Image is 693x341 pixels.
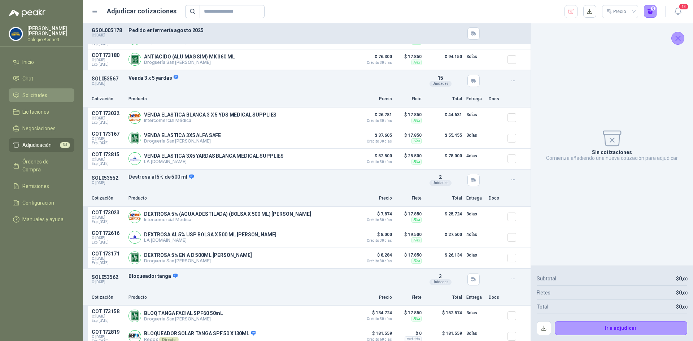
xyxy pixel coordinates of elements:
p: Colegio Bennett [27,38,74,42]
span: 34 [60,142,70,148]
span: 0 [679,304,687,310]
span: ,00 [682,291,687,296]
p: $ 17.850 [396,131,422,140]
span: C: [DATE] [92,116,124,121]
p: LA [DOMAIN_NAME] [144,237,276,243]
span: ,00 [682,305,687,310]
a: Remisiones [9,179,74,193]
p: Bloqueador tanga [128,273,418,280]
p: 4 días [466,152,484,160]
p: 3 días [466,131,484,140]
span: Exp: [DATE] [92,141,124,145]
span: Exp: [DATE] [92,319,124,323]
p: Total [537,303,548,311]
p: SOL053562 [92,274,124,280]
p: Fletes [537,289,550,297]
p: Total [426,195,462,202]
span: C: [DATE] [92,236,124,240]
span: ,00 [682,277,687,281]
p: VENDA ELASTICA 3X5 YARDAS BLANCA MEDICAL SUPPLIES [144,153,284,159]
span: C: [DATE] [92,335,124,339]
p: Venda 3 x 5 yardas [128,75,418,81]
span: Chat [22,75,33,83]
p: 4 días [466,230,484,239]
p: COT173158 [92,309,124,314]
p: Entrega [466,195,484,202]
p: $ 134.724 [356,309,392,321]
span: C: [DATE] [92,215,124,220]
p: 3 días [466,210,484,218]
p: $ 26.781 [356,110,392,123]
p: Flete [396,96,422,102]
p: $ 78.000 [426,152,462,166]
p: Cotización [92,195,124,202]
span: Crédito 30 días [356,317,392,321]
a: Negociaciones [9,122,74,135]
p: 3 días [466,251,484,259]
img: Logo peakr [9,9,45,17]
span: Crédito 30 días [356,140,392,143]
span: Exp: [DATE] [92,220,124,224]
span: Manuales y ayuda [22,215,64,223]
p: $ 26.134 [426,251,462,265]
p: C: [DATE] [92,280,124,284]
span: Remisiones [22,182,49,190]
div: Precio [606,6,627,17]
p: $ 152.574 [426,309,462,323]
p: COT172815 [92,152,124,157]
a: Solicitudes [9,88,74,102]
p: Producto [128,294,352,301]
button: 13 [671,5,684,18]
p: COT173023 [92,210,124,215]
p: COT172819 [92,329,124,335]
span: Exp: [DATE] [92,261,124,265]
img: Company Logo [129,53,141,65]
p: DEXTROSA 5% (AGUA ADESTILADA) (BOLSA X 500 ML) [PERSON_NAME] [144,211,311,217]
p: Droguería San [PERSON_NAME] [144,138,221,144]
p: $ 17.850 [396,210,422,218]
span: C: [DATE] [92,58,124,62]
p: Total [426,96,462,102]
button: Ir a adjudicar [555,321,688,336]
p: Total [426,294,462,301]
span: Crédito 30 días [356,160,392,164]
span: Crédito 30 días [356,218,392,222]
span: C: [DATE] [92,257,124,261]
p: $ 52.500 [356,152,392,164]
p: $ 76.300 [356,52,392,65]
p: Precio [356,294,392,301]
p: Flete [396,195,422,202]
p: Intercomercial Médica [144,118,276,123]
span: Inicio [22,58,34,66]
p: ANTIACIDO (ALU MAG SIM) MK 360 ML [144,54,235,60]
span: Exp: [DATE] [92,121,124,125]
p: LA [DOMAIN_NAME] [144,159,284,164]
p: SOL053552 [92,175,124,181]
p: COT173180 [92,52,124,58]
span: 0 [679,290,687,296]
p: C: [DATE] [92,82,124,86]
img: Company Logo [129,132,141,144]
p: Flete [396,294,422,301]
span: C: [DATE] [92,314,124,319]
span: 0 [679,276,687,281]
img: Company Logo [129,252,141,264]
p: $ 94.150 [426,52,462,67]
p: $ 17.850 [396,110,422,119]
p: Cotización [92,294,124,301]
div: Flex [411,39,422,45]
img: Company Logo [129,153,141,165]
span: C: [DATE] [92,137,124,141]
div: Flex [411,60,422,65]
span: 2 [439,174,442,180]
p: $ [676,303,687,311]
img: Company Logo [129,112,141,123]
p: DEXTROSA 5% EN A D 500ML [PERSON_NAME] [144,252,252,258]
p: Intercomercial Médica [144,217,311,222]
span: Exp: [DATE] [92,162,124,166]
p: 3 días [466,52,484,61]
p: Droguería San [PERSON_NAME] [144,258,252,263]
p: C: [DATE] [92,181,124,185]
p: C: [DATE] [92,33,124,38]
div: Flex [411,258,422,264]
